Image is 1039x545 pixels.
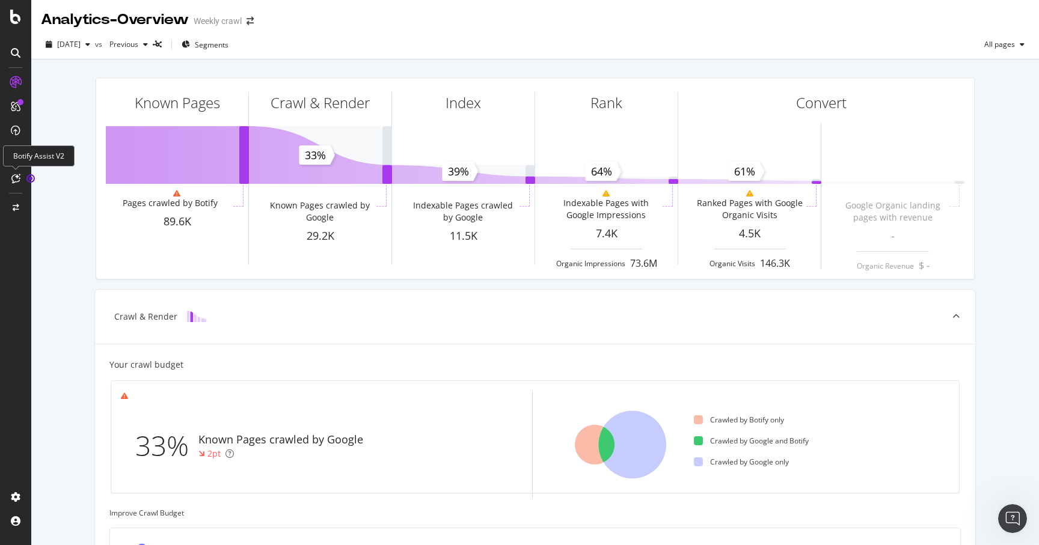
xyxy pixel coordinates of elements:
div: Index [446,93,481,113]
div: Known Pages [135,93,220,113]
div: Rank [590,93,622,113]
div: Tooltip anchor [25,173,36,184]
div: arrow-right-arrow-left [247,17,254,25]
iframe: Intercom live chat [998,504,1027,533]
div: 11.5K [392,228,535,244]
div: Crawled by Google and Botify [694,436,809,446]
div: Weekly crawl [194,15,242,27]
button: [DATE] [41,35,95,54]
div: Improve Crawl Budget [109,508,961,518]
div: Crawl & Render [114,311,177,323]
span: vs [95,39,105,49]
div: Crawl & Render [271,93,370,113]
div: Your crawl budget [109,359,183,371]
div: Crawled by Google only [694,457,789,467]
span: All pages [979,39,1015,49]
div: 33% [135,426,198,466]
div: Indexable Pages with Google Impressions [552,197,660,221]
span: Segments [195,40,228,50]
div: Botify Assist V2 [3,145,75,166]
div: 29.2K [249,228,391,244]
img: block-icon [187,311,206,322]
span: Previous [105,39,138,49]
div: Indexable Pages crawled by Google [409,199,516,224]
div: Known Pages crawled by Google [266,199,373,224]
button: All pages [979,35,1029,54]
button: Segments [177,35,233,54]
div: 89.6K [106,214,248,230]
div: Organic Impressions [556,258,625,269]
div: 2pt [207,448,221,460]
button: Previous [105,35,153,54]
div: 73.6M [630,257,657,270]
div: Crawled by Botify only [694,415,784,425]
div: Known Pages crawled by Google [198,432,363,448]
span: 2025 Aug. 30th [57,39,81,49]
div: Pages crawled by Botify [123,197,218,209]
div: Analytics - Overview [41,10,189,30]
div: 7.4K [535,226,678,242]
